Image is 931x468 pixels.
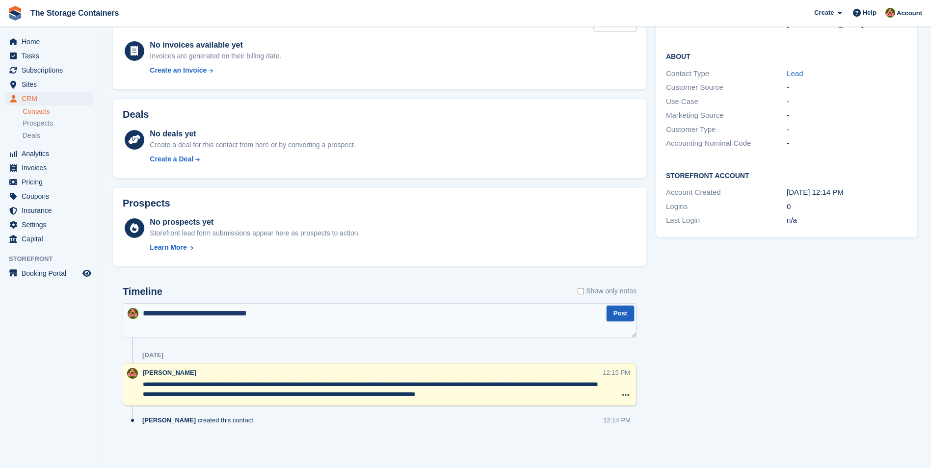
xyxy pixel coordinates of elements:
[22,232,80,246] span: Capital
[142,351,163,359] div: [DATE]
[150,128,355,140] div: No deals yet
[123,286,162,297] h2: Timeline
[150,154,193,164] div: Create a Deal
[22,204,80,217] span: Insurance
[5,35,93,49] a: menu
[5,147,93,160] a: menu
[666,124,787,135] div: Customer Type
[787,110,907,121] div: -
[22,35,80,49] span: Home
[5,161,93,175] a: menu
[578,286,637,296] label: Show only notes
[23,130,93,141] a: Deals
[23,131,40,140] span: Deals
[5,49,93,63] a: menu
[603,368,630,377] div: 12:15 PM
[666,170,907,180] h2: Storefront Account
[22,147,80,160] span: Analytics
[8,6,23,21] img: stora-icon-8386f47178a22dfd0bd8f6a31ec36ba5ce8667c1dd55bd0f319d3a0aa187defe.svg
[27,5,123,21] a: The Storage Containers
[666,187,787,198] div: Account Created
[123,198,170,209] h2: Prospects
[81,267,93,279] a: Preview store
[22,63,80,77] span: Subscriptions
[897,8,922,18] span: Account
[23,107,93,116] a: Contacts
[666,201,787,212] div: Logins
[666,82,787,93] div: Customer Source
[22,266,80,280] span: Booking Portal
[22,218,80,232] span: Settings
[150,140,355,150] div: Create a deal for this contact from here or by converting a prospect.
[5,63,93,77] a: menu
[607,306,634,322] button: Post
[22,189,80,203] span: Coupons
[5,204,93,217] a: menu
[22,92,80,105] span: CRM
[5,189,93,203] a: menu
[787,215,907,226] div: n/a
[23,118,93,129] a: Prospects
[5,266,93,280] a: menu
[150,228,360,238] div: Storefront lead form submissions appear here as prospects to action.
[5,218,93,232] a: menu
[127,368,138,379] img: Kirsty Simpson
[150,39,281,51] div: No invoices available yet
[787,187,907,198] div: [DATE] 12:14 PM
[143,369,196,376] span: [PERSON_NAME]
[150,65,207,76] div: Create an Invoice
[603,416,631,425] div: 12:14 PM
[666,68,787,79] div: Contact Type
[128,308,138,319] img: Kirsty Simpson
[787,82,907,93] div: -
[22,175,80,189] span: Pricing
[22,49,80,63] span: Tasks
[150,51,281,61] div: Invoices are generated on their billing date.
[666,215,787,226] div: Last Login
[142,416,258,425] div: created this contact
[666,110,787,121] div: Marketing Source
[5,232,93,246] a: menu
[787,69,803,78] a: Lead
[150,242,360,253] a: Learn More
[5,92,93,105] a: menu
[885,8,895,18] img: Kirsty Simpson
[22,161,80,175] span: Invoices
[9,254,98,264] span: Storefront
[142,416,196,425] span: [PERSON_NAME]
[150,65,281,76] a: Create an Invoice
[150,216,360,228] div: No prospects yet
[578,286,584,296] input: Show only notes
[23,119,53,128] span: Prospects
[150,242,186,253] div: Learn More
[123,109,149,120] h2: Deals
[787,124,907,135] div: -
[666,51,907,61] h2: About
[5,78,93,91] a: menu
[787,138,907,149] div: -
[150,154,355,164] a: Create a Deal
[5,175,93,189] a: menu
[787,96,907,107] div: -
[22,78,80,91] span: Sites
[666,138,787,149] div: Accounting Nominal Code
[666,96,787,107] div: Use Case
[814,8,834,18] span: Create
[863,8,877,18] span: Help
[787,201,907,212] div: 0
